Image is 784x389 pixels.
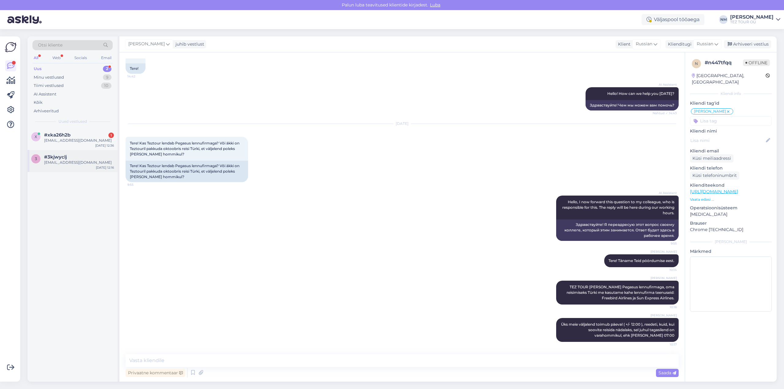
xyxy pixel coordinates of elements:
[636,41,652,47] span: Russian
[101,83,111,89] div: 10
[690,248,772,255] p: Märkmed
[130,141,240,156] span: Tere! Kas Teztour lendab Pegasus lennufirmaga? Või äkki on Teztouril pakkuda oktoobris reisi Türk...
[690,137,765,144] input: Lisa nimi
[654,342,677,347] span: 10:17
[34,99,43,106] div: Kõik
[126,369,185,377] div: Privaatne kommentaar
[690,148,772,154] p: Kliendi email
[32,54,40,62] div: All
[719,15,728,24] div: NM
[607,91,674,96] span: Hello! How can we help you [DATE]?
[428,2,442,8] span: Luba
[690,165,772,171] p: Kliendi telefon
[34,108,59,114] div: Arhiveeritud
[100,54,113,62] div: Email
[697,41,713,47] span: Russian
[567,285,675,300] span: TEZ TOUR [PERSON_NAME] Pegasus lennufirmaga, oma reisimiseks Türki me kasutame kahe lennufirma te...
[730,20,774,24] div: TEZ TOUR OÜ
[562,200,675,215] span: Hello, I now forward this question to my colleague, who is responsible for this. The reply will b...
[44,154,67,160] span: #3kjwyclj
[38,42,62,48] span: Otsi kliente
[609,258,674,263] span: Tere! Täname Teid pöördumise eest.
[34,66,42,72] div: Uus
[35,156,37,161] span: 3
[724,40,771,48] div: Arhiveeri vestlus
[705,59,743,66] div: # n447tfqq
[44,160,114,165] div: [EMAIL_ADDRESS][DOMAIN_NAME]
[127,74,150,79] span: 14:42
[690,239,772,245] div: [PERSON_NAME]
[690,91,772,96] div: Kliendi info
[556,219,679,241] div: Здравствуйте! Я переадресую этот вопрос своему коллеге, который этим занимается. Ответ будет здес...
[653,111,677,115] span: Nähtud ✓ 14:43
[690,197,772,202] p: Vaata edasi ...
[730,15,774,20] div: [PERSON_NAME]
[665,41,692,47] div: Klienditugi
[690,154,733,163] div: Küsi meiliaadressi
[654,191,677,195] span: AI Assistent
[44,138,114,143] div: [EMAIL_ADDRESS][DOMAIN_NAME]
[692,73,766,85] div: [GEOGRAPHIC_DATA], [GEOGRAPHIC_DATA]
[694,110,726,113] span: [PERSON_NAME]
[51,54,62,62] div: Web
[73,54,88,62] div: Socials
[654,241,677,246] span: 9:55
[58,119,87,124] span: Uued vestlused
[743,59,770,66] span: Offline
[650,249,677,254] span: [PERSON_NAME]
[650,276,677,280] span: [PERSON_NAME]
[690,182,772,189] p: Klienditeekond
[34,83,64,89] div: Tiimi vestlused
[642,14,704,25] div: Väljaspool tööaega
[690,205,772,211] p: Operatsioonisüsteem
[654,82,677,87] span: AI Assistent
[126,63,145,74] div: Tere!
[126,121,679,126] div: [DATE]
[34,74,64,80] div: Minu vestlused
[5,41,17,53] img: Askly Logo
[44,132,70,138] span: #xka26h2b
[561,322,675,338] span: Üks meie väljalend toimub päeval ( +/- 12:00 ), reedeti, kuid, kui soovite reisida nädalaks, sel ...
[108,133,114,138] div: 1
[690,211,772,218] p: [MEDICAL_DATA]
[103,66,111,72] div: 2
[96,165,114,170] div: [DATE] 12:16
[126,161,248,182] div: Tere! Kas Teztour lendab Pegasus lennufirmaga? Või äkki on Teztouril pakkuda oktoobris reisi Türk...
[128,41,165,47] span: [PERSON_NAME]
[690,128,772,134] p: Kliendi nimi
[690,100,772,107] p: Kliendi tag'id
[690,116,772,125] input: Lisa tag
[35,134,37,139] span: x
[95,143,114,148] div: [DATE] 12:36
[658,370,676,376] span: Saada
[690,226,772,233] p: Chrome [TECHNICAL_ID]
[586,100,679,110] div: Здравствуйте! Чем мы можем вам помочь?
[690,189,738,194] a: [URL][DOMAIN_NAME]
[173,41,204,47] div: juhib vestlust
[650,313,677,318] span: [PERSON_NAME]
[730,15,780,24] a: [PERSON_NAME]TEZ TOUR OÜ
[654,267,677,272] span: 10:14
[654,305,677,309] span: 10:16
[690,171,739,180] div: Küsi telefoninumbrit
[695,61,698,66] span: n
[34,91,56,97] div: AI Assistent
[127,182,150,187] span: 9:55
[103,74,111,80] div: 9
[690,220,772,226] p: Brauser
[616,41,631,47] div: Klient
